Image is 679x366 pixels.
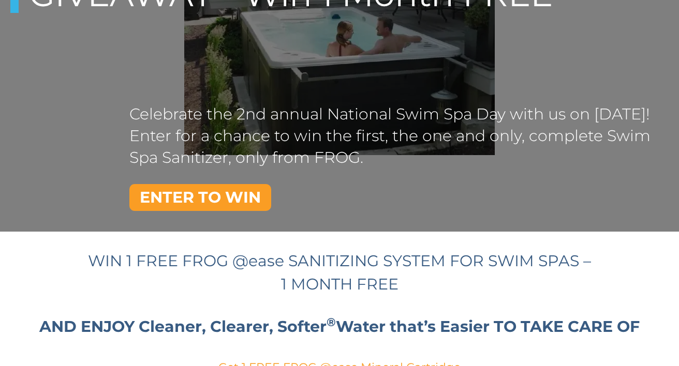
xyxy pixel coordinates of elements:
[129,103,669,169] p: Celebrate the 2nd annual National Swim Spa Day with us on [DATE]! Enter for a chance to win the f...
[34,276,645,294] h3: 1 MONTH FREE
[129,184,271,211] a: ENTER TO WIN
[327,315,336,329] sup: ®
[39,317,640,336] strong: AND ENJOY Cleaner, Clearer, Softer Water that’s Easier TO TAKE CARE OF
[34,252,645,270] h3: WIN 1 FREE FROG @ease SANITIZING SYSTEM FOR SWIM SPAS –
